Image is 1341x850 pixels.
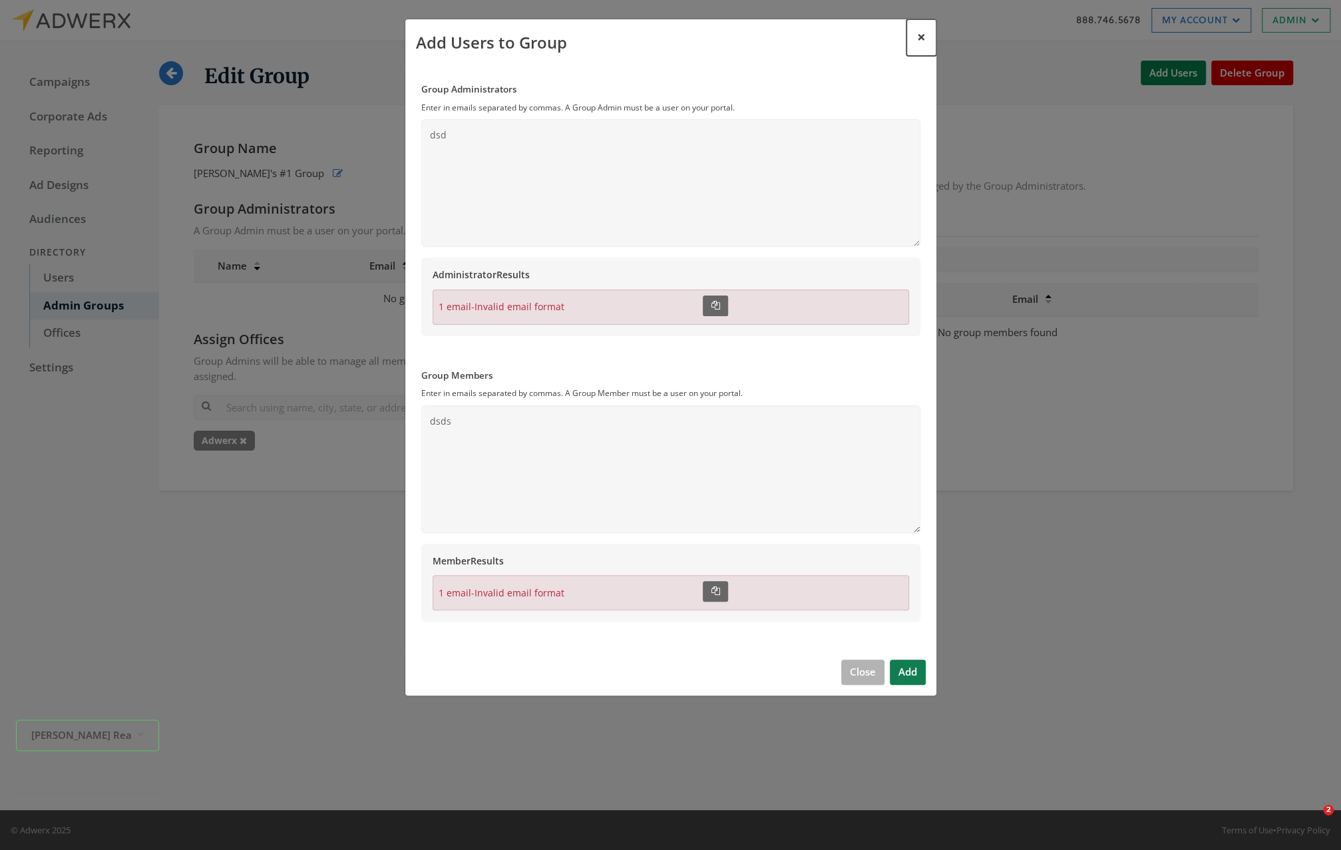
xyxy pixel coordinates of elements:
[890,660,926,684] button: Add
[421,119,920,247] textarea: dsd
[917,27,926,47] span: ×
[421,368,920,382] label: Group Members
[433,269,909,281] h6: Administrator Results
[416,30,567,55] div: Add Users to Group
[421,102,920,114] p: Enter in emails separated by commas. A Group Admin must be a user on your portal.
[421,82,920,96] label: Group Administrators
[906,19,936,56] button: Close
[421,387,920,400] p: Enter in emails separated by commas. A Group Member must be a user on your portal.
[841,660,884,684] button: Close
[31,727,131,742] span: [PERSON_NAME] Realty
[439,300,564,314] span: 1 email - Invalid email format
[1323,805,1334,815] span: 2
[433,555,909,567] h6: Member Results
[421,405,920,533] textarea: dsds
[439,586,564,600] span: 1 email - Invalid email format
[1296,805,1328,837] iframe: Intercom live chat
[16,720,159,751] button: [PERSON_NAME] Realty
